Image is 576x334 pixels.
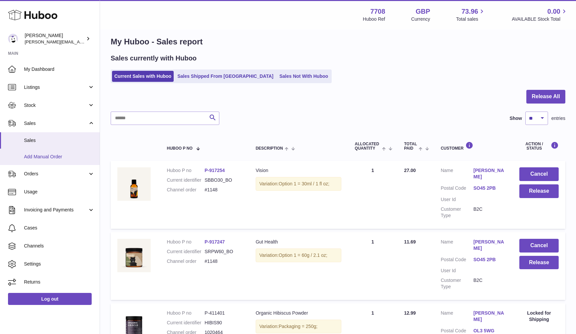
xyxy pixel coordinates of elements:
span: Sales [24,120,88,127]
dt: Huboo P no [167,167,204,174]
div: Variation: [256,248,341,262]
a: SO45 2PB [473,185,506,191]
span: Sales [24,137,95,144]
a: P-917254 [205,168,225,173]
span: 27.00 [404,168,416,173]
dt: Current identifier [167,248,204,255]
dt: Postal Code [441,257,473,265]
span: Option 1 = 30ml / 1 fl oz; [279,181,329,186]
dd: P-411401 [205,310,242,316]
dd: SBBO30_BO [205,177,242,183]
h1: My Huboo - Sales report [111,36,565,47]
dt: Channel order [167,187,204,193]
button: Cancel [519,167,559,181]
a: Log out [8,293,92,305]
td: 1 [348,232,397,300]
dt: Channel order [167,258,204,265]
button: Release All [526,90,565,104]
strong: GBP [416,7,430,16]
span: 12.99 [404,310,416,316]
a: Sales Not With Huboo [277,71,330,82]
a: 0.00 AVAILABLE Stock Total [512,7,568,22]
dd: B2C [473,206,506,219]
div: Variation: [256,320,341,333]
dt: Customer Type [441,277,473,290]
div: Customer [441,142,506,151]
span: ALLOCATED Quantity [355,142,380,151]
strong: 7708 [370,7,385,16]
span: Total paid [404,142,417,151]
img: SRPW60_246244238.jpg [117,239,151,272]
span: AVAILABLE Stock Total [512,16,568,22]
h2: Sales currently with Huboo [111,54,197,63]
dt: Name [441,167,473,182]
label: Show [510,115,522,122]
dt: Huboo P no [167,310,204,316]
dt: Name [441,310,473,324]
dd: #1148 [205,258,242,265]
span: Cases [24,225,95,231]
button: Cancel [519,239,559,253]
span: Invoicing and Payments [24,207,88,213]
a: P-917247 [205,239,225,244]
div: Organic Hibiscus Powder [256,310,341,316]
span: Usage [24,189,95,195]
div: Action / Status [519,142,559,151]
span: 11.69 [404,239,416,244]
a: SO45 2PB [473,257,506,263]
span: 0.00 [547,7,560,16]
dt: Current identifier [167,177,204,183]
dt: Customer Type [441,206,473,219]
img: victor@erbology.co [8,34,18,44]
dd: SRPW60_BO [205,248,242,255]
span: My Dashboard [24,66,95,72]
a: [PERSON_NAME] [473,239,506,252]
dt: User Id [441,196,473,203]
button: Release [519,184,559,198]
a: Sales Shipped From [GEOGRAPHIC_DATA] [175,71,276,82]
td: 1 [348,161,397,228]
span: Channels [24,243,95,249]
img: SBBO30_246244238.jpg [117,167,151,201]
span: [PERSON_NAME][EMAIL_ADDRESS][DOMAIN_NAME] [25,39,134,44]
a: Current Sales with Huboo [112,71,174,82]
div: Vision [256,167,341,174]
dt: User Id [441,268,473,274]
span: Add Manual Order [24,154,95,160]
div: Gut Health [256,239,341,245]
dd: B2C [473,277,506,290]
span: Huboo P no [167,146,192,151]
a: OL3 5WG [473,328,506,334]
a: [PERSON_NAME] [473,310,506,323]
div: Variation: [256,177,341,191]
span: Settings [24,261,95,267]
span: Orders [24,171,88,177]
span: Option 1 = 60g / 2.1 oz; [279,253,327,258]
div: Huboo Ref [363,16,385,22]
span: Total sales [456,16,486,22]
span: Packaging = 250g; [279,324,317,329]
span: Stock [24,102,88,109]
dt: Name [441,239,473,253]
a: 73.96 Total sales [456,7,486,22]
dd: HIBIS90 [205,320,242,326]
span: 73.96 [461,7,478,16]
a: [PERSON_NAME] [473,167,506,180]
div: [PERSON_NAME] [25,32,85,45]
dt: Current identifier [167,320,204,326]
button: Release [519,256,559,270]
div: Currency [411,16,430,22]
div: Locked for Shipping [519,310,559,323]
dt: Huboo P no [167,239,204,245]
span: Returns [24,279,95,285]
span: Listings [24,84,88,91]
dt: Postal Code [441,185,473,193]
span: entries [551,115,565,122]
dd: #1148 [205,187,242,193]
span: Description [256,146,283,151]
